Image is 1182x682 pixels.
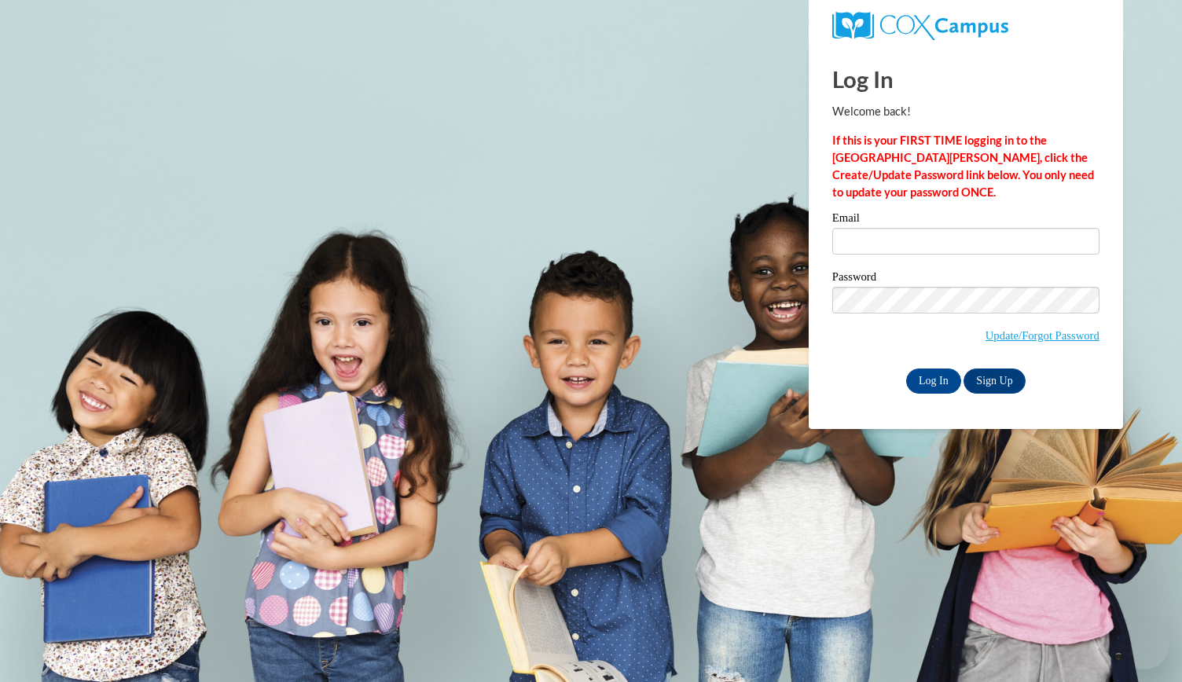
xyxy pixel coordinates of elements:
[906,368,961,394] input: Log In
[986,329,1099,342] a: Update/Forgot Password
[1119,619,1169,669] iframe: Button to launch messaging window
[832,63,1099,95] h1: Log In
[832,271,1099,287] label: Password
[832,212,1099,228] label: Email
[832,103,1099,120] p: Welcome back!
[964,368,1025,394] a: Sign Up
[832,12,1099,40] a: COX Campus
[832,12,1008,40] img: COX Campus
[832,134,1094,199] strong: If this is your FIRST TIME logging in to the [GEOGRAPHIC_DATA][PERSON_NAME], click the Create/Upd...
